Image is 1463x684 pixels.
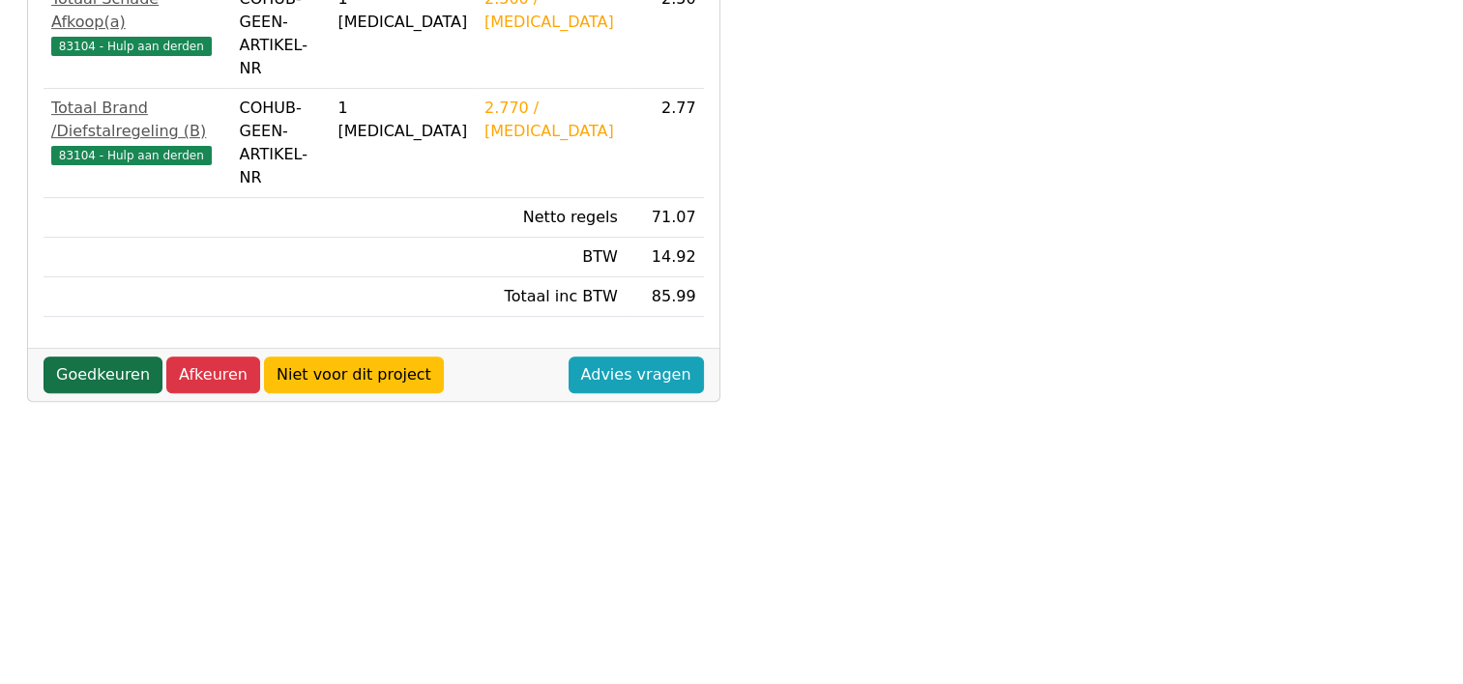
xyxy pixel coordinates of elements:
[477,198,626,238] td: Netto regels
[626,198,704,238] td: 71.07
[626,89,704,198] td: 2.77
[337,97,468,143] div: 1 [MEDICAL_DATA]
[44,356,162,393] a: Goedkeuren
[477,277,626,317] td: Totaal inc BTW
[477,238,626,277] td: BTW
[569,356,704,393] a: Advies vragen
[231,89,330,198] td: COHUB-GEEN-ARTIKEL-NR
[484,97,618,143] div: 2.770 / [MEDICAL_DATA]
[51,37,212,56] span: 83104 - Hulp aan derden
[166,356,260,393] a: Afkeuren
[626,238,704,277] td: 14.92
[626,277,704,317] td: 85.99
[51,97,223,166] a: Totaal Brand /Diefstalregeling (B)83104 - Hulp aan derden
[264,356,444,393] a: Niet voor dit project
[51,146,212,165] span: 83104 - Hulp aan derden
[51,97,223,143] div: Totaal Brand /Diefstalregeling (B)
